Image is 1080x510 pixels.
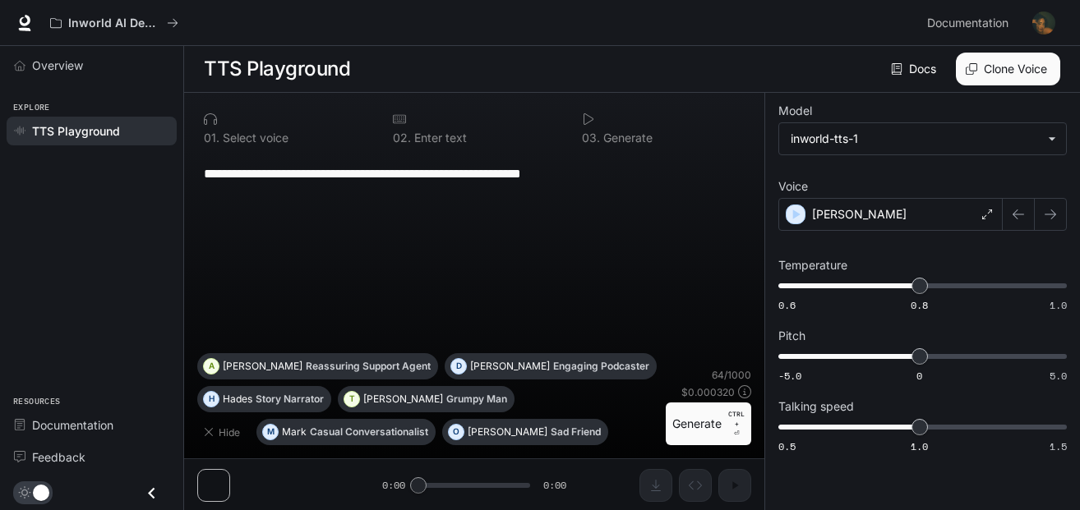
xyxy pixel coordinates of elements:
span: 0.6 [778,298,796,312]
h1: TTS Playground [204,53,350,85]
div: O [449,419,464,445]
div: inworld-tts-1 [791,131,1040,147]
button: All workspaces [43,7,186,39]
span: -5.0 [778,369,801,383]
span: TTS Playground [32,122,120,140]
p: [PERSON_NAME] [812,206,907,223]
button: Clone Voice [956,53,1060,85]
p: [PERSON_NAME] [468,427,547,437]
p: Grumpy Man [446,394,507,404]
button: O[PERSON_NAME]Sad Friend [442,419,608,445]
p: Reassuring Support Agent [306,361,431,371]
button: GenerateCTRL +⏎ [666,402,751,445]
span: 0.5 [778,439,796,453]
span: Dark mode toggle [33,483,49,501]
p: Model [778,105,812,117]
div: A [204,353,219,379]
button: A[PERSON_NAME]Reassuring Support Agent [197,353,438,379]
p: [PERSON_NAME] [470,361,550,371]
p: Engaging Podcaster [553,361,649,371]
span: 1.0 [911,439,928,453]
p: Pitch [778,330,805,342]
button: HHadesStory Narrator [197,386,331,412]
span: Overview [32,57,83,74]
span: Documentation [32,416,113,434]
div: M [263,419,278,445]
a: Documentation [7,411,177,439]
div: D [451,353,466,379]
button: Close drawer [133,476,170,510]
button: User avatar [1027,7,1060,39]
span: 0 [916,369,922,383]
div: H [204,386,219,412]
div: inworld-tts-1 [779,123,1066,154]
p: Select voice [219,132,288,144]
a: Feedback [7,443,177,471]
div: T [344,386,359,412]
p: Story Narrator [256,394,324,404]
a: Documentation [921,7,1021,39]
p: [PERSON_NAME] [363,394,443,404]
p: [PERSON_NAME] [223,361,302,371]
span: 1.0 [1050,298,1067,312]
p: Voice [778,181,808,192]
a: Docs [888,53,943,85]
p: ⏎ [728,409,745,439]
p: 0 2 . [393,132,411,144]
p: Mark [282,427,307,437]
p: Temperature [778,260,847,271]
span: Documentation [927,13,1008,34]
p: Enter text [411,132,467,144]
p: 0 1 . [204,132,219,144]
button: T[PERSON_NAME]Grumpy Man [338,386,515,412]
a: TTS Playground [7,117,177,145]
span: Feedback [32,448,85,466]
span: 0.8 [911,298,928,312]
span: 1.5 [1050,439,1067,453]
a: Overview [7,51,177,80]
p: 0 3 . [582,132,600,144]
p: Talking speed [778,401,854,412]
p: Sad Friend [551,427,601,437]
p: CTRL + [728,409,745,429]
button: Hide [197,419,250,445]
button: D[PERSON_NAME]Engaging Podcaster [445,353,657,379]
p: Generate [600,132,653,144]
img: User avatar [1032,11,1055,34]
button: MMarkCasual Conversationalist [256,419,436,445]
p: Hades [223,394,252,404]
p: Casual Conversationalist [310,427,428,437]
span: 5.0 [1050,369,1067,383]
p: Inworld AI Demos [68,16,160,30]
